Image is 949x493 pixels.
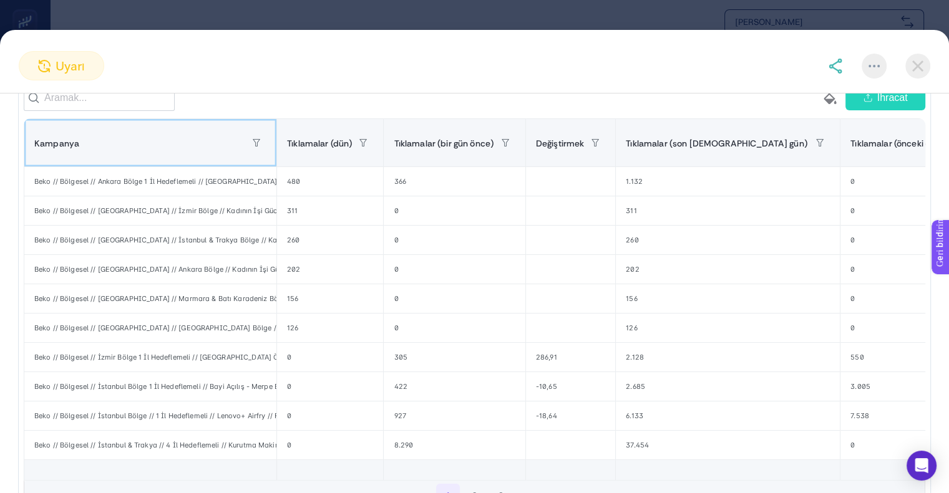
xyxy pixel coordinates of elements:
[394,353,407,361] font: 305
[24,85,175,111] input: Aramak...
[287,411,291,420] font: 0
[905,54,930,79] img: yakın diyalog
[850,382,870,391] font: 3.005
[626,411,643,420] font: 6.133
[626,265,639,274] font: 202
[394,382,407,391] font: 422
[34,353,741,361] font: Beko // Bölgesel // İzmir Bölge 1 İl Hedeflemeli // [GEOGRAPHIC_DATA] Özel Çamaşır Makinesi ve Ku...
[850,236,855,244] font: 0
[845,85,925,110] button: İhracat
[850,206,855,215] font: 0
[626,323,637,332] font: 126
[626,206,636,215] font: 311
[850,411,869,420] font: 7.538
[626,236,638,244] font: 260
[34,138,79,149] font: Kampanya
[536,353,557,361] font: 286,91
[287,236,299,244] font: 260
[287,138,352,149] font: Tıklamalar (dün)
[394,265,398,274] font: 0
[394,177,406,186] font: 366
[850,265,855,274] font: 0
[907,451,937,481] div: Intercom Messenger'ı açın
[850,177,855,186] font: 0
[869,65,880,67] img: Daha fazla seçenek
[626,294,637,303] font: 156
[287,177,300,186] font: 480
[287,265,300,274] font: 202
[394,294,398,303] font: 0
[394,411,406,420] font: 927
[287,323,298,332] font: 126
[34,323,513,332] font: Beko // Bölgesel // [GEOGRAPHIC_DATA] // [GEOGRAPHIC_DATA] Bölge // Kadının İşi Gücü // Facebook ...
[850,353,864,361] font: 550
[56,59,85,74] font: uyarı
[536,411,557,420] font: -18,64
[34,236,497,244] font: Beko // Bölgesel // [GEOGRAPHIC_DATA] // İstanbul & Trakya Bölge // Kadının İşi Gücü // Facebook ...
[38,60,51,72] img: uyarı
[394,441,413,449] font: 8.290
[394,138,494,149] font: Tıklamalar (bir gün önce)
[34,382,577,391] font: Beko // Bölgesel // İstanbul Bölge 1 İl Hedeflemeli // Bayi Açılış - Merpe Beko // Facebook // Fa...
[626,441,649,449] font: 37.454
[394,323,398,332] font: 0
[626,177,643,186] font: 1.132
[877,92,908,103] font: İhracat
[394,206,398,215] font: 0
[34,441,624,449] font: Beko // Bölgesel // İstanbul & Trakya // 4 İl Hedeflemeli // Kurutma Makinelerinde İndirim // Fac...
[850,323,855,332] font: 0
[536,382,557,391] font: -10,65
[287,353,291,361] font: 0
[34,294,523,303] font: Beko // Bölgesel // [GEOGRAPHIC_DATA] // Marmara & Batı Karadeniz Bölge // Kadının İşi Gücü // Fa...
[828,59,843,74] img: paylaşmak
[287,206,298,215] font: 311
[34,265,459,274] font: Beko // Bölgesel // [GEOGRAPHIC_DATA] // Ankara Bölge // Kadının İşi Gücü // Facebook + Instagram...
[850,294,855,303] font: 0
[850,441,855,449] font: 0
[626,382,645,391] font: 2.685
[34,177,701,186] font: Beko // Bölgesel // Ankara Bölge 1 İl Hedeflemeli // [GEOGRAPHIC_DATA] Özel Bulaşık Makinesi İndi...
[287,382,291,391] font: 0
[536,138,585,149] font: Değiştirmek
[34,411,559,420] font: Beko // Bölgesel // İstanbul Bölge // 1 İl Hedeflemeli // Lenovo+ Airfry // Facebook // Facebook ...
[34,206,455,215] font: Beko // Bölgesel // [GEOGRAPHIC_DATA] // İzmir Bölge // Kadının İşi Gücü // Facebook + Instagram ...
[626,138,807,149] font: Tıklamalar (son [DEMOGRAPHIC_DATA] gün)
[7,3,57,13] font: Geri bildirim
[394,236,398,244] font: 0
[287,441,291,449] font: 0
[626,353,644,361] font: 2.128
[287,294,298,303] font: 156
